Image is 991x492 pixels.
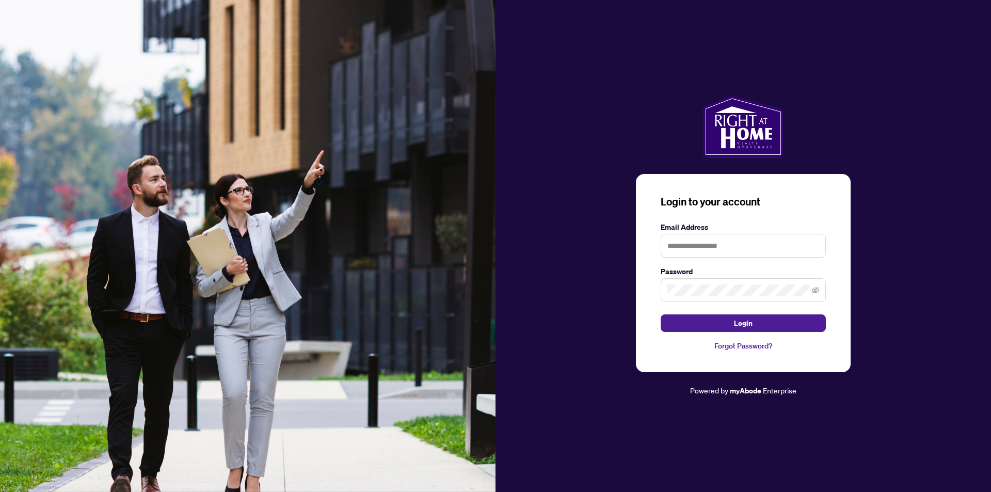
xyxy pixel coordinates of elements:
label: Password [661,266,826,277]
a: myAbode [730,385,761,396]
span: Login [734,315,753,331]
span: Powered by [690,386,728,395]
label: Email Address [661,221,826,233]
span: Enterprise [763,386,796,395]
a: Forgot Password? [661,340,826,352]
span: eye-invisible [812,287,819,294]
img: ma-logo [703,96,783,157]
h3: Login to your account [661,195,826,209]
button: Login [661,314,826,332]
